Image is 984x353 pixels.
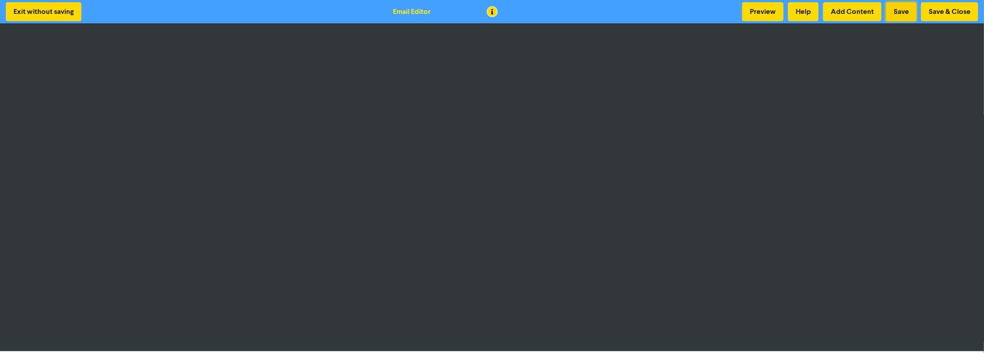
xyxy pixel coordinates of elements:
[393,6,431,17] div: Email Editor
[823,2,882,21] button: Add Content
[6,2,81,21] button: Exit without saving
[886,2,917,21] button: Save
[788,2,819,21] button: Help
[742,2,784,21] button: Preview
[921,2,978,21] button: Save & Close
